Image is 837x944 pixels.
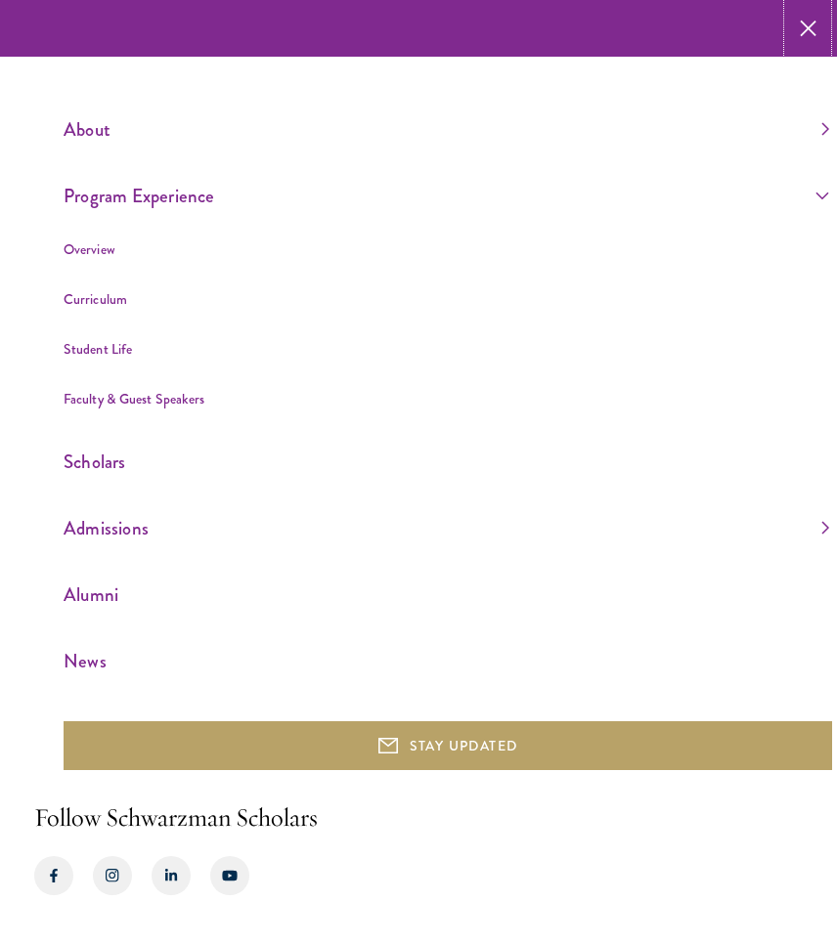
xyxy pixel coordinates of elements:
a: About [64,113,829,146]
a: Scholars [64,446,829,478]
a: Faculty & Guest Speakers [64,389,204,408]
a: Program Experience [64,180,829,212]
button: STAY UPDATED [64,721,832,770]
a: News [64,645,829,677]
a: Overview [64,239,115,259]
a: Student Life [64,339,132,359]
a: Admissions [64,512,829,544]
a: Curriculum [64,289,127,309]
a: Alumni [64,579,829,611]
h2: Follow Schwarzman Scholars [34,799,803,837]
